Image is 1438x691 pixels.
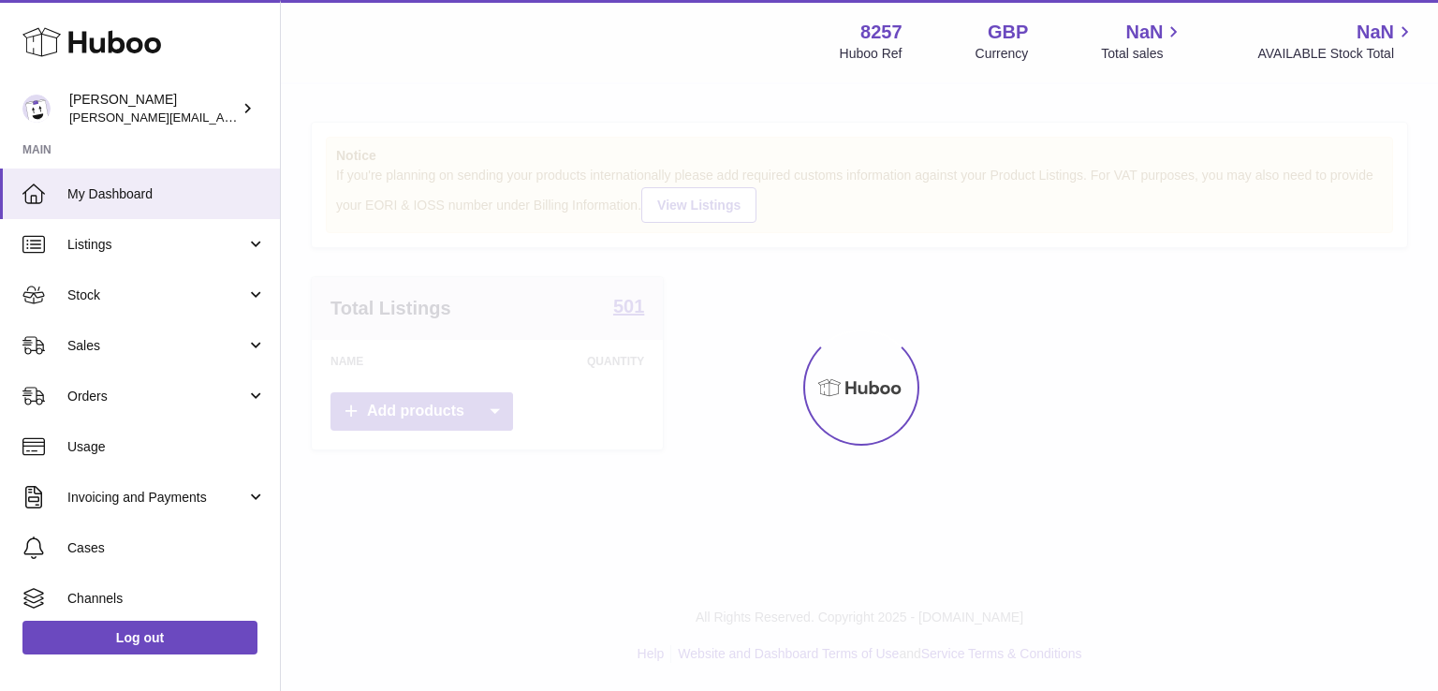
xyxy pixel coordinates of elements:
[67,590,266,608] span: Channels
[67,438,266,456] span: Usage
[988,20,1028,45] strong: GBP
[67,185,266,203] span: My Dashboard
[67,287,246,304] span: Stock
[67,236,246,254] span: Listings
[1257,45,1416,63] span: AVAILABLE Stock Total
[860,20,902,45] strong: 8257
[67,388,246,405] span: Orders
[67,489,246,507] span: Invoicing and Payments
[69,110,375,125] span: [PERSON_NAME][EMAIL_ADDRESS][DOMAIN_NAME]
[22,621,257,654] a: Log out
[67,337,246,355] span: Sales
[1101,20,1184,63] a: NaN Total sales
[69,91,238,126] div: [PERSON_NAME]
[1125,20,1163,45] span: NaN
[1101,45,1184,63] span: Total sales
[1357,20,1394,45] span: NaN
[840,45,902,63] div: Huboo Ref
[1257,20,1416,63] a: NaN AVAILABLE Stock Total
[22,95,51,123] img: Mohsin@planlabsolutions.com
[976,45,1029,63] div: Currency
[67,539,266,557] span: Cases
